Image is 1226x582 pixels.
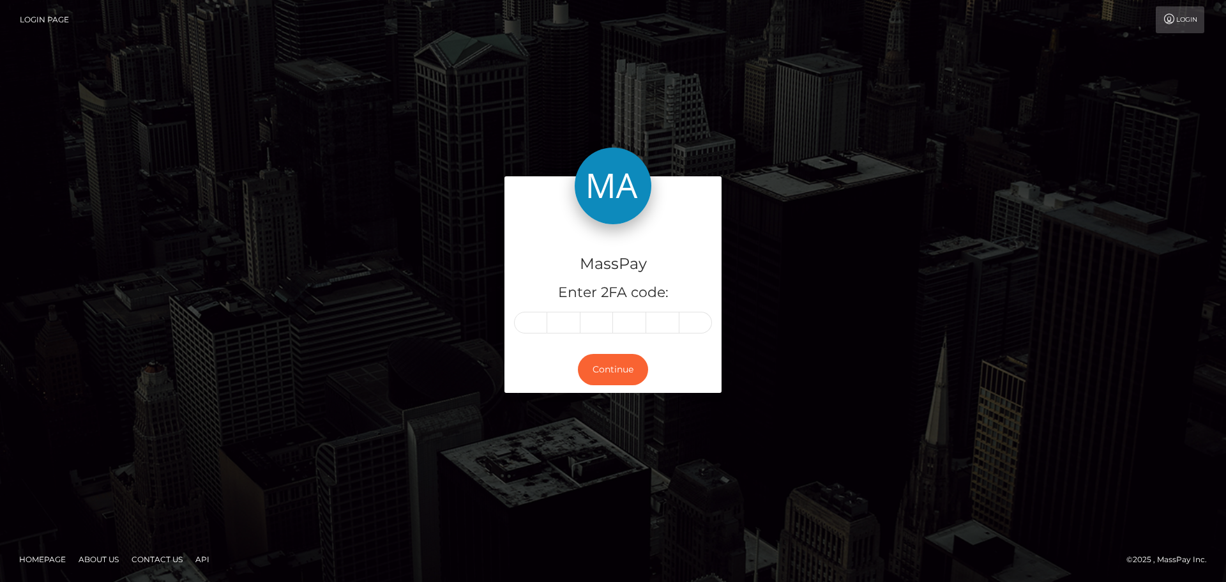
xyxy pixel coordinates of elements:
[1156,6,1204,33] a: Login
[20,6,69,33] a: Login Page
[514,253,712,275] h4: MassPay
[73,549,124,569] a: About Us
[514,283,712,303] h5: Enter 2FA code:
[126,549,188,569] a: Contact Us
[14,549,71,569] a: Homepage
[1126,553,1216,567] div: © 2025 , MassPay Inc.
[575,148,651,224] img: MassPay
[578,354,648,385] button: Continue
[190,549,215,569] a: API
